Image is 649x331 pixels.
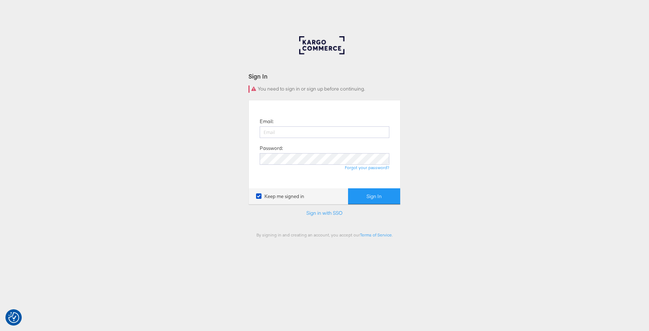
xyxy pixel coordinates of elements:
[260,118,273,125] label: Email:
[248,232,401,238] div: By signing in and creating an account, you accept our .
[8,312,19,323] button: Consent Preferences
[345,165,389,170] a: Forgot your password?
[8,312,19,323] img: Revisit consent button
[248,72,401,80] div: Sign In
[256,193,304,200] label: Keep me signed in
[248,85,401,93] div: You need to sign in or sign up before continuing.
[260,145,283,152] label: Password:
[306,210,343,216] a: Sign in with SSO
[360,232,392,238] a: Terms of Service
[260,126,389,138] input: Email
[348,188,400,205] button: Sign In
